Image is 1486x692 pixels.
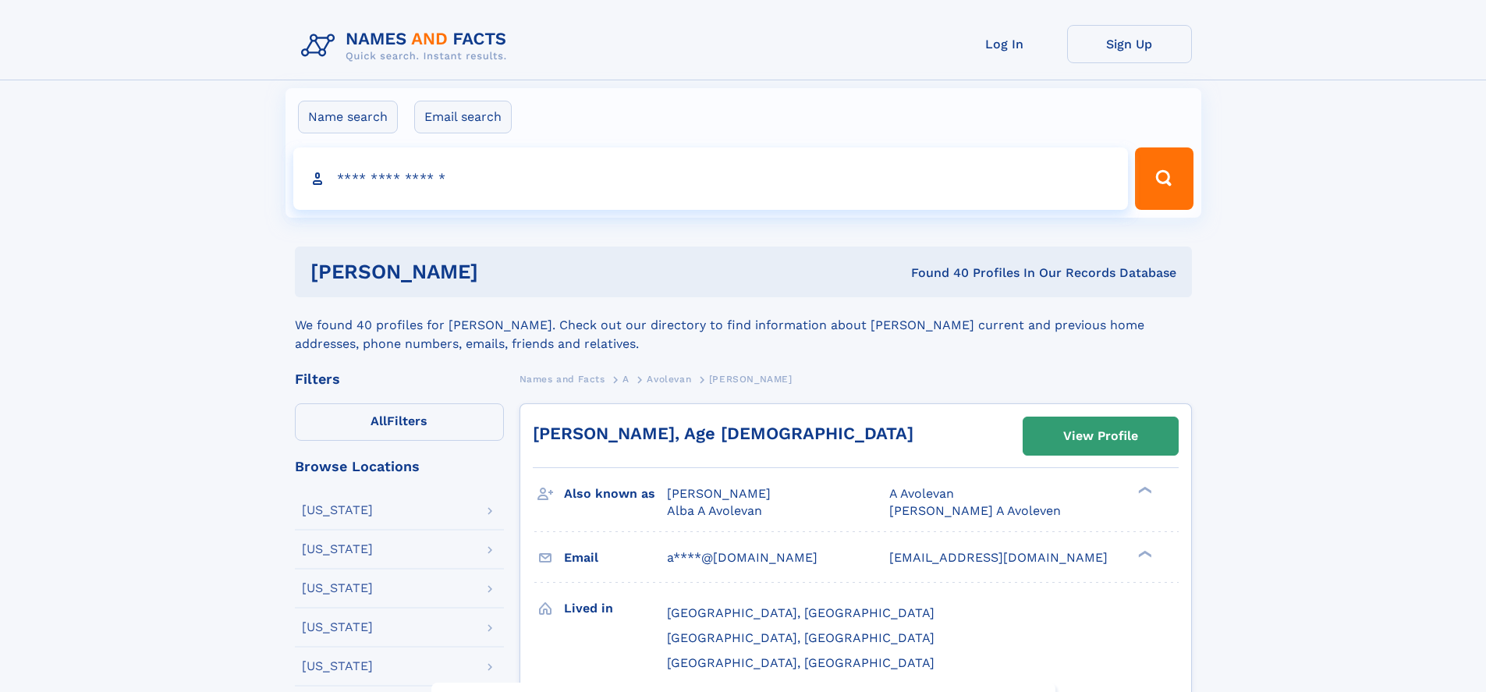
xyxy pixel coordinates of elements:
[520,369,605,389] a: Names and Facts
[1135,147,1193,210] button: Search Button
[564,595,667,622] h3: Lived in
[1063,418,1138,454] div: View Profile
[667,605,935,620] span: [GEOGRAPHIC_DATA], [GEOGRAPHIC_DATA]
[564,481,667,507] h3: Also known as
[709,374,793,385] span: [PERSON_NAME]
[667,630,935,645] span: [GEOGRAPHIC_DATA], [GEOGRAPHIC_DATA]
[310,262,695,282] h1: [PERSON_NAME]
[293,147,1129,210] input: search input
[1134,548,1153,559] div: ❯
[302,621,373,633] div: [US_STATE]
[1134,485,1153,495] div: ❯
[295,460,504,474] div: Browse Locations
[295,372,504,386] div: Filters
[622,374,630,385] span: A
[942,25,1067,63] a: Log In
[889,486,954,501] span: A Avolevan
[667,503,762,518] span: Alba A Avolevan
[533,424,913,443] a: [PERSON_NAME], Age [DEMOGRAPHIC_DATA]
[302,582,373,594] div: [US_STATE]
[295,25,520,67] img: Logo Names and Facts
[667,486,771,501] span: [PERSON_NAME]
[371,413,387,428] span: All
[414,101,512,133] label: Email search
[889,503,1061,518] span: [PERSON_NAME] A Avoleven
[889,550,1108,565] span: [EMAIL_ADDRESS][DOMAIN_NAME]
[302,543,373,555] div: [US_STATE]
[295,297,1192,353] div: We found 40 profiles for [PERSON_NAME]. Check out our directory to find information about [PERSON...
[302,504,373,516] div: [US_STATE]
[622,369,630,389] a: A
[694,264,1176,282] div: Found 40 Profiles In Our Records Database
[564,545,667,571] h3: Email
[1067,25,1192,63] a: Sign Up
[647,374,691,385] span: Avolevan
[647,369,691,389] a: Avolevan
[298,101,398,133] label: Name search
[667,655,935,670] span: [GEOGRAPHIC_DATA], [GEOGRAPHIC_DATA]
[295,403,504,441] label: Filters
[302,660,373,672] div: [US_STATE]
[1023,417,1178,455] a: View Profile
